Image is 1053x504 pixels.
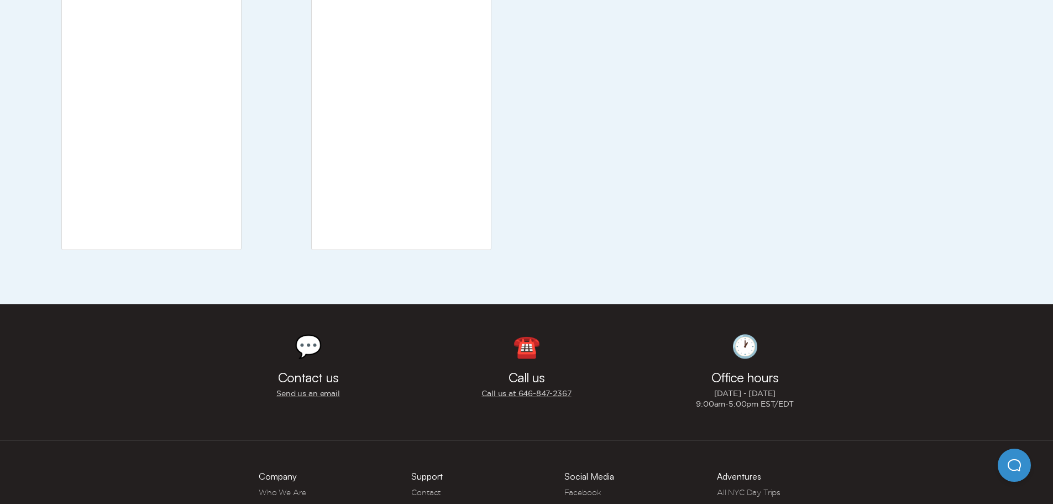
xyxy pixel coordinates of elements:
a: Call us at 646‍-847‍-2367 [481,388,571,399]
a: Who We Are [259,488,306,497]
iframe: Help Scout Beacon - Open [998,449,1031,482]
p: [DATE] - [DATE] 9:00am-5:00pm EST/EDT [696,388,794,409]
a: Facebook [564,488,601,497]
h3: Call us [509,371,544,384]
h3: Company [259,472,297,481]
a: All NYC Day Trips [717,488,780,497]
div: 🕐 [731,335,759,357]
div: 💬 [295,335,322,357]
h3: Office hours [711,371,779,384]
div: ☎️ [513,335,541,357]
h3: Contact us [278,371,339,384]
h3: Support [411,472,443,481]
a: Send us an email [276,388,339,399]
a: Contact [411,488,441,497]
h3: Adventures [717,472,761,481]
h3: Social Media [564,472,614,481]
